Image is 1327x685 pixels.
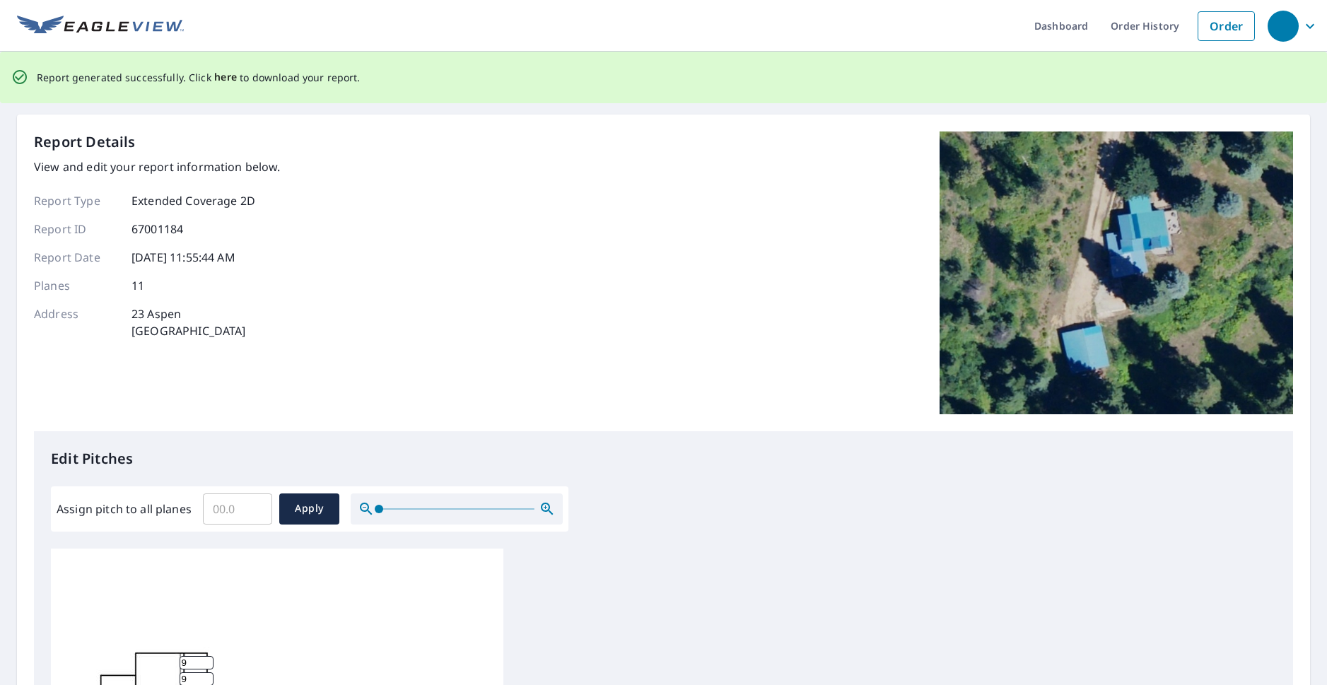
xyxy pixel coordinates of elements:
[203,489,272,529] input: 00.0
[34,249,119,266] p: Report Date
[131,249,235,266] p: [DATE] 11:55:44 AM
[291,500,328,517] span: Apply
[214,69,238,86] button: here
[131,192,255,209] p: Extended Coverage 2D
[34,131,136,153] p: Report Details
[51,448,1276,469] p: Edit Pitches
[57,500,192,517] label: Assign pitch to all planes
[37,69,361,86] p: Report generated successfully. Click to download your report.
[34,158,281,175] p: View and edit your report information below.
[940,131,1293,414] img: Top image
[279,493,339,525] button: Apply
[34,221,119,238] p: Report ID
[34,277,119,294] p: Planes
[131,221,183,238] p: 67001184
[1198,11,1255,41] a: Order
[17,16,184,37] img: EV Logo
[34,192,119,209] p: Report Type
[34,305,119,339] p: Address
[131,277,144,294] p: 11
[131,305,246,339] p: 23 Aspen [GEOGRAPHIC_DATA]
